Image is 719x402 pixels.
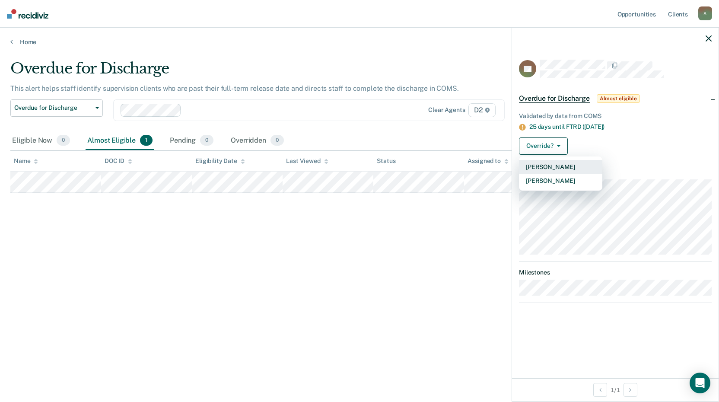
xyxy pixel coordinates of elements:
span: 0 [270,135,284,146]
button: [PERSON_NAME] [519,174,602,188]
div: Last Viewed [286,157,328,165]
span: 0 [200,135,213,146]
div: DOC ID [105,157,132,165]
span: 0 [57,135,70,146]
div: Eligible Now [10,131,72,150]
button: Previous Opportunity [593,383,607,397]
dt: Supervision [519,169,712,176]
button: [PERSON_NAME] [519,160,602,174]
div: Overdue for DischargeAlmost eligible [512,85,719,112]
span: Overdue for Discharge [519,94,590,103]
div: A [698,6,712,20]
div: Overdue for Discharge [10,60,550,84]
div: Validated by data from COMS [519,112,712,120]
span: Overdue for Discharge [14,104,92,112]
dt: Milestones [519,269,712,276]
div: Eligibility Date [195,157,245,165]
span: Almost eligible [597,94,640,103]
button: Override? [519,137,568,155]
div: 25 days until FTRD ([DATE]) [529,123,712,131]
div: Almost Eligible [86,131,154,150]
p: This alert helps staff identify supervision clients who are past their full-term release date and... [10,84,459,93]
div: Assigned to [468,157,508,165]
span: 1 [140,135,153,146]
button: Next Opportunity [624,383,637,397]
a: Home [10,38,709,46]
div: Clear agents [428,106,465,114]
div: Status [377,157,395,165]
div: Open Intercom Messenger [690,373,710,393]
div: Name [14,157,38,165]
img: Recidiviz [7,9,48,19]
div: Overridden [229,131,286,150]
div: Pending [168,131,215,150]
span: D2 [468,103,496,117]
div: 1 / 1 [512,378,719,401]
